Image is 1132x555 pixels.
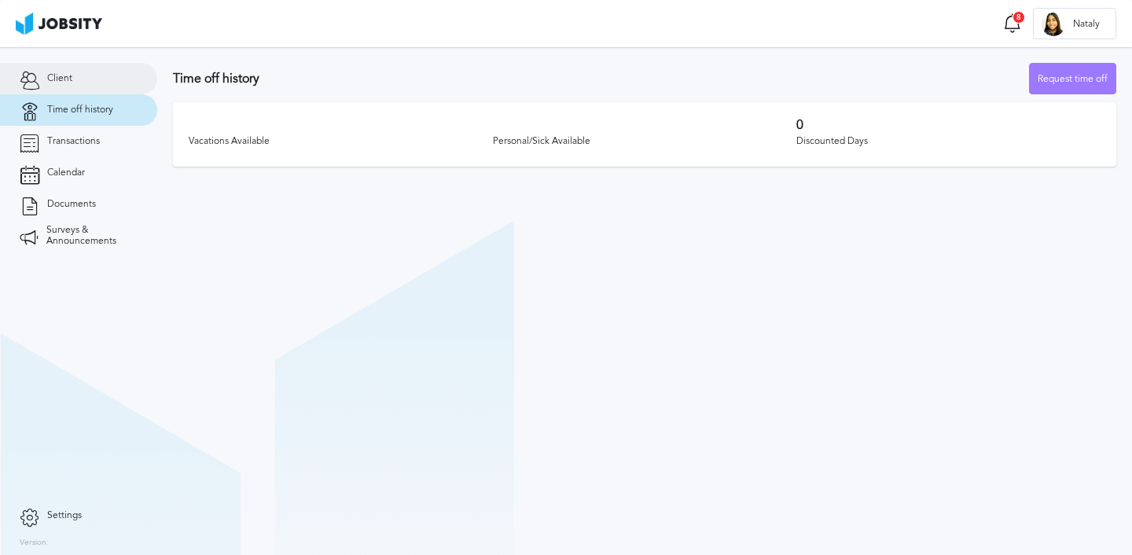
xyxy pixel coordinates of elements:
[20,538,49,548] label: Version:
[1065,19,1108,30] span: Nataly
[796,118,1101,132] h3: 0
[16,13,102,35] img: ab4bad089aa723f57921c736e9817d99.png
[493,136,797,147] div: Personal/Sick Available
[47,167,85,178] span: Calendar
[1042,13,1065,36] div: N
[1033,8,1116,39] button: NNataly
[173,72,1029,86] h3: Time off history
[47,105,113,116] span: Time off history
[47,510,82,521] span: Settings
[1013,11,1025,24] div: 8
[796,136,1101,147] div: Discounted Days
[1029,63,1116,94] button: Request time off
[1030,64,1115,95] div: Request time off
[46,225,138,247] span: Surveys & Announcements
[47,136,100,147] span: Transactions
[47,199,96,210] span: Documents
[47,73,72,84] span: Client
[189,136,493,147] div: Vacations Available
